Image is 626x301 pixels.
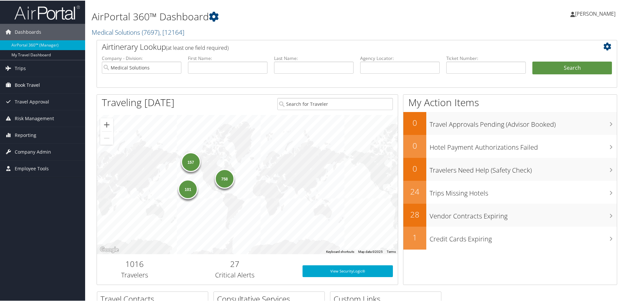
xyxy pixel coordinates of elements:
[15,160,49,176] span: Employee Tools
[92,27,184,36] a: Medical Solutions
[430,139,617,151] h3: Hotel Payment Authorizations Failed
[403,180,617,203] a: 24Trips Missing Hotels
[403,208,426,219] h2: 28
[403,226,617,249] a: 1Credit Cards Expiring
[15,23,41,40] span: Dashboards
[181,152,200,171] div: 157
[102,95,175,109] h1: Traveling [DATE]
[15,60,26,76] span: Trips
[403,157,617,180] a: 0Travelers Need Help (Safety Check)
[575,9,616,17] span: [PERSON_NAME]
[15,143,51,160] span: Company Admin
[274,54,354,61] label: Last Name:
[178,179,198,198] div: 101
[102,41,569,52] h2: Airtinerary Lookup
[387,249,396,253] a: Terms (opens in new tab)
[403,117,426,128] h2: 0
[102,270,167,279] h3: Travelers
[15,93,49,109] span: Travel Approval
[403,162,426,174] h2: 0
[360,54,440,61] label: Agency Locator:
[100,118,113,131] button: Zoom in
[326,249,354,254] button: Keyboard shortcuts
[403,185,426,197] h2: 24
[403,203,617,226] a: 28Vendor Contracts Expiring
[403,140,426,151] h2: 0
[570,3,622,23] a: [PERSON_NAME]
[403,111,617,134] a: 0Travel Approvals Pending (Advisor Booked)
[430,162,617,174] h3: Travelers Need Help (Safety Check)
[102,258,167,269] h2: 1016
[142,27,159,36] span: ( 7697 )
[100,131,113,144] button: Zoom out
[15,110,54,126] span: Risk Management
[92,9,445,23] h1: AirPortal 360™ Dashboard
[430,185,617,197] h3: Trips Missing Hotels
[14,4,80,20] img: airportal-logo.png
[166,44,229,51] span: (at least one field required)
[99,245,120,254] a: Open this area in Google Maps (opens a new window)
[532,61,612,74] button: Search
[15,76,40,93] span: Book Travel
[99,245,120,254] img: Google
[188,54,267,61] label: First Name:
[277,97,393,109] input: Search for Traveler
[403,95,617,109] h1: My Action Items
[303,265,393,276] a: View SecurityLogic®
[102,54,181,61] label: Company - Division:
[430,231,617,243] h3: Credit Cards Expiring
[403,134,617,157] a: 0Hotel Payment Authorizations Failed
[430,116,617,128] h3: Travel Approvals Pending (Advisor Booked)
[403,231,426,242] h2: 1
[214,168,234,188] div: 758
[430,208,617,220] h3: Vendor Contracts Expiring
[177,270,293,279] h3: Critical Alerts
[159,27,184,36] span: , [ 12164 ]
[446,54,526,61] label: Ticket Number:
[177,258,293,269] h2: 27
[15,126,36,143] span: Reporting
[358,249,383,253] span: Map data ©2025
